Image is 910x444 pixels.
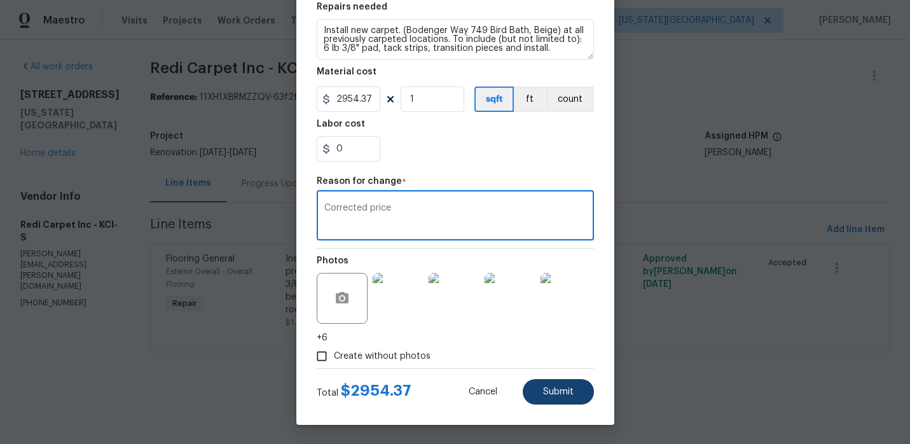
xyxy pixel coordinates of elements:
[543,387,574,397] span: Submit
[317,331,327,344] span: +6
[334,350,431,363] span: Create without photos
[523,379,594,405] button: Submit
[474,87,514,112] button: sqft
[317,67,376,76] h5: Material cost
[341,383,411,398] span: $ 2954.37
[317,384,411,399] div: Total
[317,19,594,60] textarea: Install new carpet. (Bodenger Way 749 Bird Bath, Beige) at all previously carpeted locations. To ...
[546,87,594,112] button: count
[448,379,518,405] button: Cancel
[317,3,387,11] h5: Repairs needed
[324,204,586,230] textarea: Corrected price
[317,177,402,186] h5: Reason for change
[514,87,546,112] button: ft
[317,256,348,265] h5: Photos
[469,387,497,397] span: Cancel
[317,120,365,128] h5: Labor cost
